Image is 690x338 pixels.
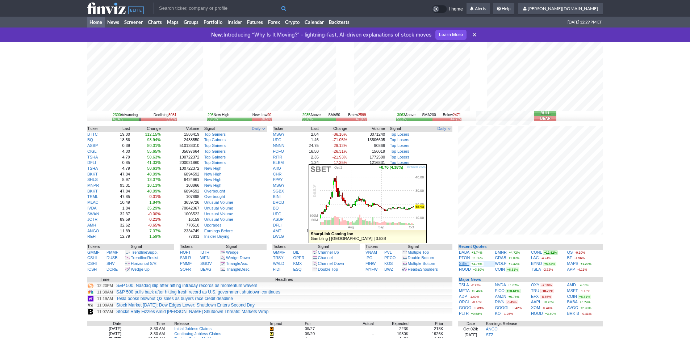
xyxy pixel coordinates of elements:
[161,126,200,132] th: Volume
[154,3,291,14] input: Search ticker, company or profile
[531,294,539,299] a: EFX
[87,223,96,227] a: AMH
[161,149,200,155] td: 35697664
[87,183,99,187] a: MNPR
[226,261,248,266] a: TriangleAsc.
[408,261,435,266] a: Multiple Bottom
[106,261,115,266] a: SHV
[226,250,239,254] a: Wedge
[333,149,347,153] span: -26.31%
[437,126,452,132] button: Signals interval
[464,333,477,337] a: [DATE]
[87,138,93,142] a: BQ
[145,17,164,28] a: Charts
[273,183,285,187] a: MSGY
[110,149,130,155] td: 4.00
[296,155,319,160] td: 2.35
[348,143,386,149] td: 90366
[116,290,280,295] a: S&P 500 pulls back after hitting fresh record as U.S. government shutdown continues
[161,194,200,200] td: 107898
[495,255,506,260] a: GRAB
[87,143,98,148] a: ASBP
[252,113,271,118] div: New Low
[318,255,333,260] a: Channel
[200,250,209,254] a: IBTH
[495,300,505,304] a: RIVN
[567,283,576,287] a: AMD
[131,250,147,254] span: Trendline
[273,200,284,204] a: BRCB
[147,160,161,165] span: 41.33%
[131,261,156,266] a: Horizontal S/R
[106,250,118,254] a: PMMF
[110,189,130,194] td: 47.84
[531,261,542,266] a: BYND
[204,138,226,142] a: Top Gainers
[273,234,284,238] a: LWLG
[106,267,118,271] a: DCRE
[459,294,467,299] a: ADP
[459,244,487,249] a: Recent Quotes
[204,155,226,159] a: Top Gainers
[293,267,301,271] a: ESQ
[390,149,409,153] a: Top Losers
[273,155,283,159] a: RITR
[296,189,319,194] td: 3.26
[495,261,507,266] a: WOLF
[131,255,147,260] span: Trendline
[204,160,226,165] a: Top Gainers
[147,189,161,193] span: 40.09%
[116,283,257,288] a: S&P 500, Nasdaq slip after hitting intraday records as momentum wavers
[459,305,471,310] a: GOOG
[113,113,138,118] div: Advancing
[273,267,280,271] a: FIDI
[87,217,97,221] a: JCTR
[164,17,181,28] a: Maps
[147,172,161,176] span: 40.09%
[200,261,212,266] a: SGOV
[296,177,319,183] td: 0.36
[113,118,123,121] div: 41.4%
[333,132,347,136] span: -86.16%
[211,31,432,38] p: Introducing “Why Is It Moving?” - lightning-fast, AI-driven explanations of stock moves
[180,255,191,260] a: SMLR
[302,113,367,118] div: SMA50
[261,118,271,121] div: 30.5%
[204,223,222,227] a: Upgrades
[87,166,98,170] a: TSHA
[296,149,319,155] td: 16.50
[296,160,319,166] td: 1.24
[567,255,573,260] a: BE
[273,172,282,176] a: CHR
[161,155,200,160] td: 100722372
[110,194,130,200] td: 47.85
[273,166,281,170] a: AIIO
[495,267,505,271] a: COIN
[302,17,326,28] a: Calendar
[131,267,150,271] a: Wedge Up
[87,250,100,254] a: GMMF
[567,288,578,293] a: MSFT
[161,132,200,138] td: 1586419
[390,143,409,148] a: Top Losers
[87,17,105,28] a: Home
[201,17,225,28] a: Portfolio
[531,288,539,293] a: TRU
[204,200,233,204] a: Unusual Volume
[296,183,319,189] td: 2.84
[296,126,319,132] th: Last
[273,138,281,142] a: UFG
[211,31,223,38] span: New:
[293,250,299,254] a: BIL
[397,113,405,117] span: 3063
[110,177,130,183] td: 8.97
[110,160,130,166] td: 0.85
[116,296,233,301] a: Tesla books blowout Q3 sales as buyers race credit deadline
[493,3,514,14] a: Help
[131,250,158,254] a: TrendlineSupp.
[204,189,225,193] a: Overbought
[495,283,506,287] a: NVDA
[567,300,578,304] a: BABA
[110,172,130,177] td: 47.84
[87,189,98,193] a: BKKT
